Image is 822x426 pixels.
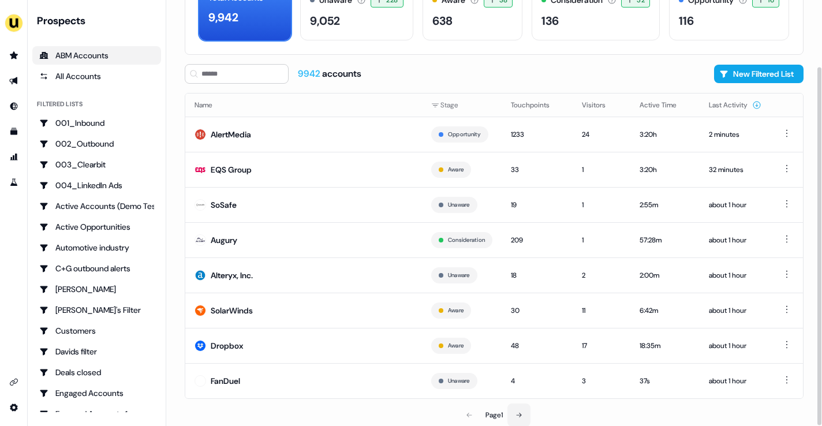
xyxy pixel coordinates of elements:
[5,398,23,417] a: Go to integrations
[640,95,690,115] button: Active Time
[32,176,161,195] a: Go to 004_LinkedIn Ads
[32,155,161,174] a: Go to 003_Clearbit
[5,72,23,90] a: Go to outbound experience
[582,234,621,246] div: 1
[709,164,761,175] div: 32 minutes
[298,68,322,80] span: 9942
[582,270,621,281] div: 2
[511,305,563,316] div: 30
[640,375,690,387] div: 37s
[39,50,154,61] div: ABM Accounts
[32,67,161,85] a: All accounts
[39,367,154,378] div: Deals closed
[32,322,161,340] a: Go to Customers
[211,375,240,387] div: FanDuel
[32,218,161,236] a: Go to Active Opportunities
[448,235,485,245] button: Consideration
[37,99,83,109] div: Filtered lists
[582,375,621,387] div: 3
[714,65,804,83] button: New Filtered List
[32,46,161,65] a: ABM Accounts
[32,363,161,382] a: Go to Deals closed
[640,199,690,211] div: 2:55m
[511,129,563,140] div: 1233
[32,342,161,361] a: Go to Davids filter
[448,270,470,281] button: Unaware
[448,165,464,175] button: Aware
[582,340,621,352] div: 17
[679,12,694,29] div: 116
[448,341,464,351] button: Aware
[582,199,621,211] div: 1
[211,305,253,316] div: SolarWinds
[211,340,243,352] div: Dropbox
[39,263,154,274] div: C+G outbound alerts
[39,180,154,191] div: 004_LinkedIn Ads
[511,234,563,246] div: 209
[448,200,470,210] button: Unaware
[640,164,690,175] div: 3:20h
[640,270,690,281] div: 2:00m
[709,95,761,115] button: Last Activity
[511,95,563,115] button: Touchpoints
[5,173,23,192] a: Go to experiments
[709,375,761,387] div: about 1 hour
[39,159,154,170] div: 003_Clearbit
[485,409,503,421] div: Page 1
[39,138,154,150] div: 002_Outbound
[32,259,161,278] a: Go to C+G outbound alerts
[511,164,563,175] div: 33
[5,46,23,65] a: Go to prospects
[37,14,161,28] div: Prospects
[5,148,23,166] a: Go to attribution
[709,305,761,316] div: about 1 hour
[39,387,154,399] div: Engaged Accounts
[208,9,238,26] div: 9,942
[640,305,690,316] div: 6:42m
[431,99,492,111] div: Stage
[5,122,23,141] a: Go to templates
[32,301,161,319] a: Go to Charlotte's Filter
[39,304,154,316] div: [PERSON_NAME]'s Filter
[211,129,251,140] div: AlertMedia
[432,12,453,29] div: 638
[5,373,23,391] a: Go to integrations
[582,305,621,316] div: 11
[39,283,154,295] div: [PERSON_NAME]
[39,408,154,420] div: Engaged Accounts 1
[448,305,464,316] button: Aware
[32,197,161,215] a: Go to Active Accounts (Demo Test)
[709,234,761,246] div: about 1 hour
[582,129,621,140] div: 24
[211,234,237,246] div: Augury
[39,70,154,82] div: All Accounts
[709,199,761,211] div: about 1 hour
[39,200,154,212] div: Active Accounts (Demo Test)
[39,346,154,357] div: Davids filter
[582,95,619,115] button: Visitors
[582,164,621,175] div: 1
[211,270,253,281] div: Alteryx, Inc.
[640,129,690,140] div: 3:20h
[709,129,761,140] div: 2 minutes
[39,242,154,253] div: Automotive industry
[39,325,154,337] div: Customers
[640,340,690,352] div: 18:35m
[32,405,161,423] a: Go to Engaged Accounts 1
[709,340,761,352] div: about 1 hour
[32,134,161,153] a: Go to 002_Outbound
[541,12,559,29] div: 136
[511,340,563,352] div: 48
[511,375,563,387] div: 4
[39,117,154,129] div: 001_Inbound
[32,238,161,257] a: Go to Automotive industry
[32,114,161,132] a: Go to 001_Inbound
[211,199,237,211] div: SoSafe
[511,199,563,211] div: 19
[448,376,470,386] button: Unaware
[310,12,340,29] div: 9,052
[39,221,154,233] div: Active Opportunities
[709,270,761,281] div: about 1 hour
[185,94,422,117] th: Name
[448,129,481,140] button: Opportunity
